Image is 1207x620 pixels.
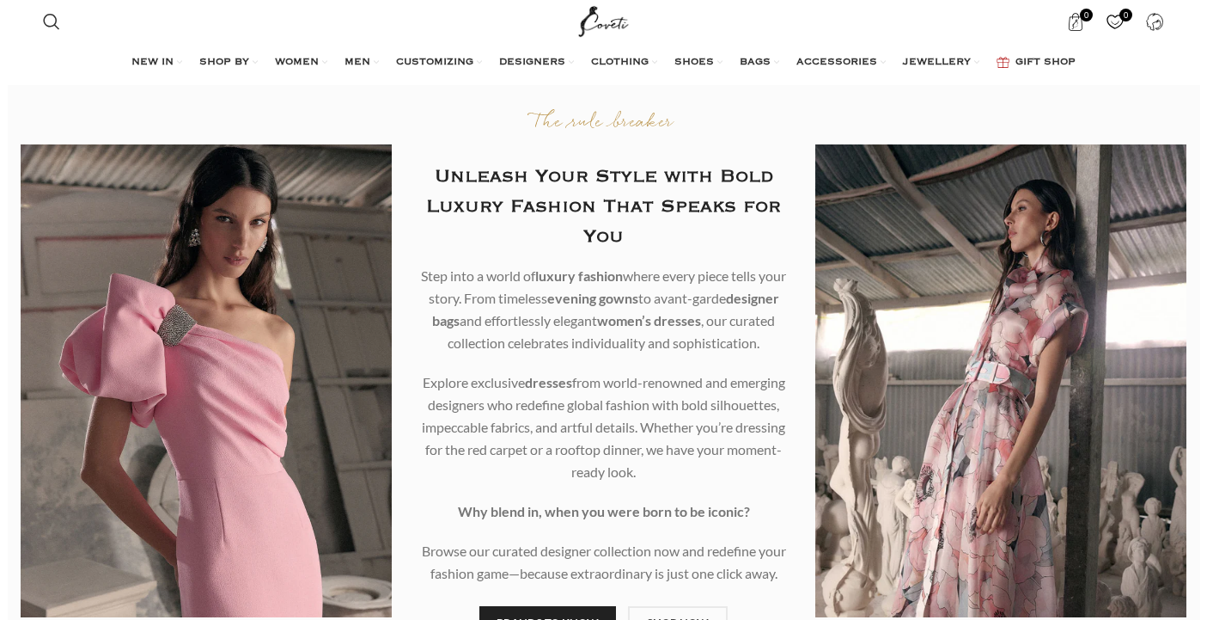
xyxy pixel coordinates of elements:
a: CUSTOMIZING [396,46,482,80]
a: 0 [1058,4,1094,39]
a: SHOP BY [199,46,258,80]
span: BAGS [740,56,771,70]
span: GIFT SHOP [1015,56,1076,70]
b: designer bags [432,290,779,328]
p: The rule breaker [418,111,789,136]
b: evening gowns [547,290,638,306]
a: WOMEN [275,46,327,80]
p: Step into a world of where every piece tells your story. From timeless to avant-garde and effortl... [418,265,789,354]
b: women’s dresses [597,312,701,328]
a: SHOES [674,46,722,80]
a: BAGS [740,46,779,80]
a: Search [34,4,69,39]
a: GIFT SHOP [997,46,1076,80]
div: Main navigation [34,46,1173,80]
a: ACCESSORIES [796,46,886,80]
span: NEW IN [131,56,174,70]
a: Site logo [575,13,632,28]
span: SHOES [674,56,714,70]
span: 0 [1119,9,1132,21]
div: My Wishlist [1098,4,1133,39]
a: CLOTHING [591,46,657,80]
a: NEW IN [131,46,182,80]
a: JEWELLERY [903,46,979,80]
span: DESIGNERS [499,56,565,70]
span: SHOP BY [199,56,249,70]
span: MEN [344,56,370,70]
p: Explore exclusive from world-renowned and emerging designers who redefine global fashion with bol... [418,371,789,483]
span: CLOTHING [591,56,649,70]
span: ACCESSORIES [796,56,877,70]
b: luxury fashion [535,267,623,284]
span: WOMEN [275,56,319,70]
span: CUSTOMIZING [396,56,473,70]
p: Browse our curated designer collection now and redefine your fashion game—because extraordinary i... [418,540,789,585]
strong: Why blend in, when you were born to be iconic? [458,503,750,519]
h2: Unleash Your Style with Bold Luxury Fashion That Speaks for You [418,162,789,252]
img: GiftBag [997,57,1009,68]
a: MEN [344,46,379,80]
b: dresses [525,374,572,390]
span: JEWELLERY [903,56,971,70]
span: 0 [1080,9,1093,21]
a: 0 [1098,4,1133,39]
a: DESIGNERS [499,46,574,80]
